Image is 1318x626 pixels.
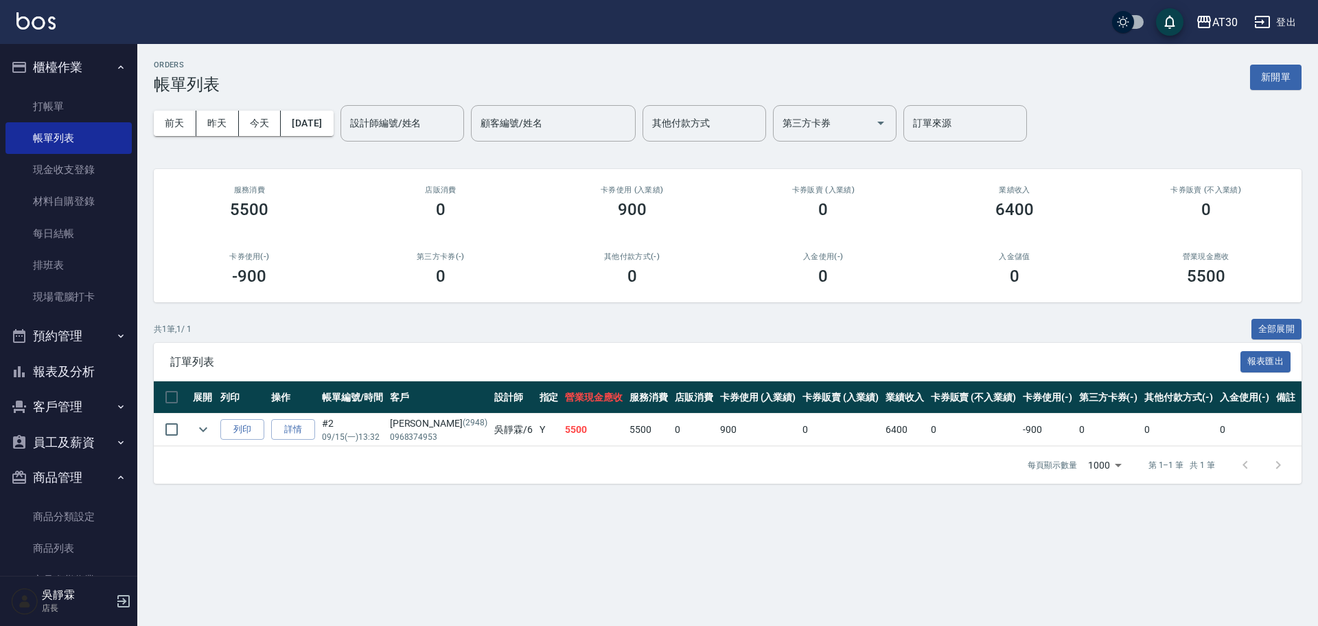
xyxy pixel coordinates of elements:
td: 0 [799,414,882,446]
h2: 業績收入 [936,186,1094,194]
th: 列印 [217,381,268,414]
td: #2 [319,414,386,446]
td: 0 [927,414,1019,446]
td: 吳靜霖 /6 [491,414,536,446]
a: 打帳單 [5,91,132,122]
button: 列印 [220,419,264,440]
button: 前天 [154,111,196,136]
td: 0 [1216,414,1273,446]
h2: 入金使用(-) [744,252,903,261]
h3: 帳單列表 [154,75,220,94]
th: 第三方卡券(-) [1076,381,1142,414]
th: 卡券販賣 (入業績) [799,381,882,414]
p: 09/15 (一) 13:32 [322,431,383,443]
a: 現場電腦打卡 [5,281,132,313]
a: 商品分類設定 [5,501,132,533]
th: 營業現金應收 [562,381,626,414]
p: 共 1 筆, 1 / 1 [154,323,192,335]
th: 業績收入 [882,381,927,414]
p: 第 1–1 筆 共 1 筆 [1148,459,1215,471]
button: 櫃檯作業 [5,49,132,85]
th: 卡券使用(-) [1019,381,1076,414]
h3: -900 [232,267,266,286]
td: 0 [1076,414,1142,446]
h3: 0 [1201,200,1211,219]
th: 卡券使用 (入業績) [717,381,800,414]
button: 今天 [239,111,281,136]
td: -900 [1019,414,1076,446]
button: 昨天 [196,111,239,136]
button: 客戶管理 [5,389,132,425]
td: 6400 [882,414,927,446]
td: 5500 [562,414,626,446]
h3: 5500 [1187,267,1225,286]
h3: 0 [627,267,637,286]
th: 客戶 [386,381,491,414]
button: 商品管理 [5,460,132,495]
button: 新開單 [1250,65,1302,90]
h3: 6400 [995,200,1034,219]
p: 0968374953 [390,431,487,443]
h2: 卡券使用 (入業績) [553,186,711,194]
button: expand row [193,419,213,440]
button: save [1156,8,1183,36]
p: (2948) [463,416,487,431]
h3: 0 [818,267,828,286]
span: 訂單列表 [170,355,1240,369]
h2: 店販消費 [362,186,520,194]
a: 現金收支登錄 [5,154,132,186]
th: 指定 [536,381,562,414]
button: 報表及分析 [5,354,132,390]
th: 設計師 [491,381,536,414]
th: 卡券販賣 (不入業績) [927,381,1019,414]
button: Open [870,112,892,134]
button: 員工及薪資 [5,425,132,460]
h2: 卡券使用(-) [170,252,329,261]
h5: 吳靜霖 [42,588,112,602]
p: 每頁顯示數量 [1028,459,1077,471]
h2: 入金儲值 [936,252,1094,261]
h3: 0 [436,267,446,286]
button: [DATE] [281,111,333,136]
div: [PERSON_NAME] [390,416,487,431]
img: Person [11,588,38,615]
div: 1000 [1083,447,1126,484]
th: 店販消費 [671,381,717,414]
h3: 5500 [230,200,268,219]
img: Logo [16,12,56,30]
td: 900 [717,414,800,446]
a: 帳單列表 [5,122,132,154]
a: 商品進貨作業 [5,564,132,596]
h2: 卡券販賣 (不入業績) [1126,186,1285,194]
h2: 第三方卡券(-) [362,252,520,261]
button: 報表匯出 [1240,351,1291,372]
h2: 其他付款方式(-) [553,252,711,261]
h3: 900 [618,200,647,219]
a: 排班表 [5,249,132,281]
td: 0 [1141,414,1216,446]
th: 操作 [268,381,319,414]
th: 展開 [189,381,217,414]
h2: 營業現金應收 [1126,252,1285,261]
button: AT30 [1190,8,1243,36]
button: 全部展開 [1251,319,1302,340]
button: 登出 [1249,10,1302,35]
h2: ORDERS [154,60,220,69]
th: 帳單編號/時間 [319,381,386,414]
th: 其他付款方式(-) [1141,381,1216,414]
button: 預約管理 [5,318,132,354]
td: 5500 [626,414,671,446]
td: 0 [671,414,717,446]
a: 每日結帳 [5,218,132,249]
th: 入金使用(-) [1216,381,1273,414]
p: 店長 [42,602,112,614]
a: 新開單 [1250,70,1302,83]
td: Y [536,414,562,446]
th: 備註 [1273,381,1299,414]
a: 詳情 [271,419,315,440]
h3: 服務消費 [170,186,329,194]
h3: 0 [1010,267,1019,286]
a: 報表匯出 [1240,355,1291,368]
th: 服務消費 [626,381,671,414]
h2: 卡券販賣 (入業績) [744,186,903,194]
